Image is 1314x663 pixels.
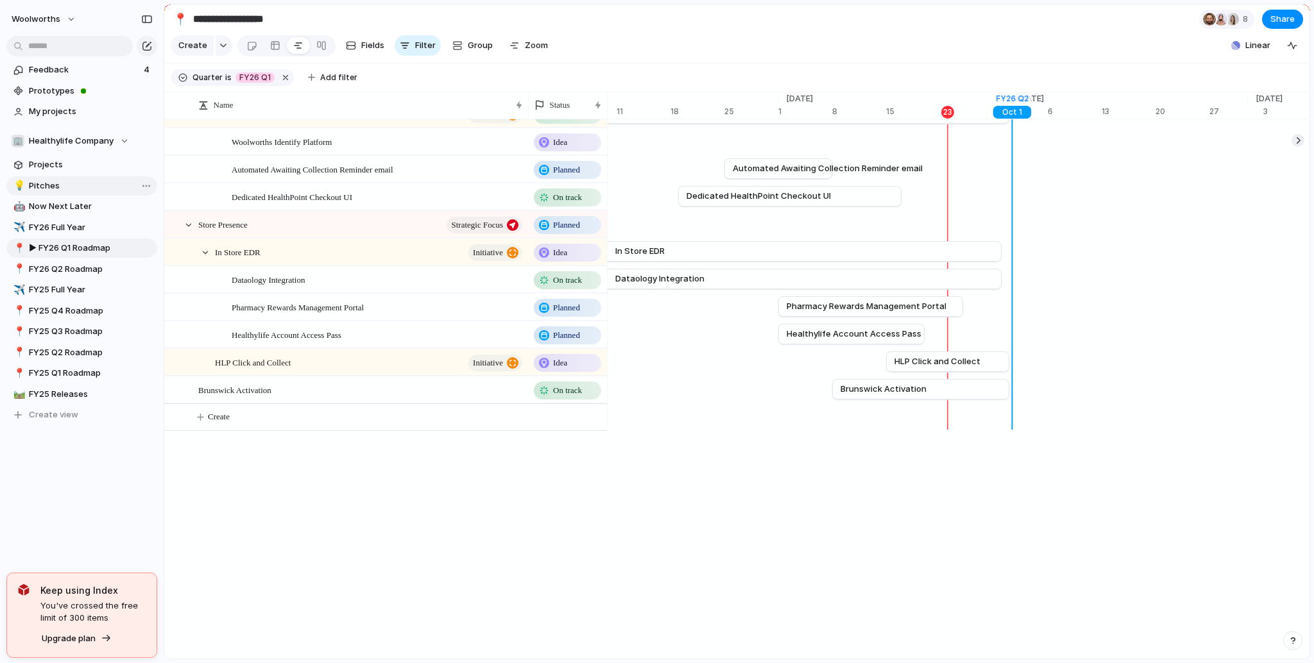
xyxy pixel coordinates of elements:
span: initiative [473,244,503,262]
div: 📍 [13,324,22,339]
span: Quarter [192,72,223,83]
button: ✈️ [12,283,24,296]
span: Planned [553,329,580,342]
span: [DATE] [778,92,821,105]
a: Dataology Integration [355,269,993,289]
span: Status [550,99,570,112]
div: ✈️ [13,283,22,298]
button: FY26 Q1 [233,71,277,85]
span: Group [468,39,493,52]
span: Create [178,39,207,52]
span: [DATE] [1248,92,1290,105]
span: FY26 Q1 [239,72,271,83]
a: ✈️FY26 Full Year [6,218,157,237]
div: 27 [1209,106,1248,117]
a: 🛤️FY25 Releases [6,385,157,404]
div: 📍 [173,10,187,28]
div: 23 [941,106,954,119]
a: 🤖Now Next Later [6,197,157,216]
div: 22 [940,106,994,117]
div: Oct 1 [993,106,1032,119]
div: 11 [617,106,670,117]
div: 💡Pitches [6,176,157,196]
span: Dataology Integration [615,273,704,285]
span: Name [214,99,234,112]
span: Pitches [29,180,153,192]
span: Woolworths Identify Platform [232,134,332,149]
span: Automated Awaiting Collection Reminder email [232,162,393,176]
span: In Store EDR [615,245,665,258]
a: HLP Click and Collect [894,352,1001,371]
span: Projects [29,158,153,171]
div: 🏢 [12,135,24,147]
div: 18 [670,106,724,117]
button: Add filter [300,69,365,87]
span: Pharmacy Rewards Management Portal [232,299,364,314]
div: FY26 Q2 [993,93,1031,105]
span: is [225,72,232,83]
span: woolworths [12,13,60,26]
button: woolworths [6,9,83,29]
span: Zoom [525,39,548,52]
span: On track [553,191,582,204]
button: 📍 [12,325,24,338]
span: FY26 Full Year [29,221,153,234]
div: 📍FY25 Q3 Roadmap [6,322,157,341]
button: Strategic Focus [447,217,522,233]
button: Group [446,35,499,56]
button: 📍 [12,242,24,255]
div: 🛤️ [13,387,22,401]
button: Zoom [504,35,553,56]
button: is [223,71,234,85]
button: initiative [468,106,522,123]
div: 6 [1048,106,1102,117]
a: Dedicated HealthPoint Checkout UI [687,187,893,206]
button: 🏢Healthylife Company [6,131,157,151]
div: 📍 [13,345,22,360]
a: 📍FY25 Q1 Roadmap [6,364,157,383]
div: 💡 [13,178,22,193]
button: Create [177,404,627,430]
span: FY25 Q2 Roadmap [29,346,153,359]
span: On track [553,384,582,397]
span: initiative [473,354,503,372]
button: 📍 [170,9,191,29]
div: 20 [1156,106,1209,117]
button: Linear [1226,36,1276,55]
a: Healthylife Account Access Pass [787,324,916,344]
span: Planned [553,301,580,314]
div: 15 [886,106,940,117]
span: Store Presence [198,217,248,231]
span: On track [553,274,582,287]
span: Upgrade plan [42,632,96,645]
a: 📍FY25 Q2 Roadmap [6,343,157,362]
span: Create view [29,408,78,421]
span: Fields [361,39,384,52]
span: Pharmacy Rewards Management Portal [787,300,946,313]
span: You've crossed the free limit of 300 items [40,600,146,625]
a: 📍FY25 Q4 Roadmap [6,301,157,321]
a: In Store EDR [571,242,993,261]
button: 📍 [12,367,24,380]
button: 🤖 [12,200,24,213]
button: 📍 [12,305,24,317]
span: Share [1270,13,1295,26]
span: Add filter [320,72,357,83]
span: My projects [29,105,153,118]
button: Create [171,35,214,56]
div: 25 [724,106,778,117]
a: Feedback4 [6,60,157,80]
span: HLP Click and Collect [894,355,980,368]
span: Linear [1245,39,1270,52]
span: Dedicated HealthPoint Checkout UI [232,189,352,204]
button: 📍 [12,263,24,276]
div: 📍 [13,303,22,318]
a: 📍FY26 Q2 Roadmap [6,260,157,279]
span: 4 [144,63,152,76]
div: 📍 [13,366,22,381]
button: ✈️ [12,221,24,234]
